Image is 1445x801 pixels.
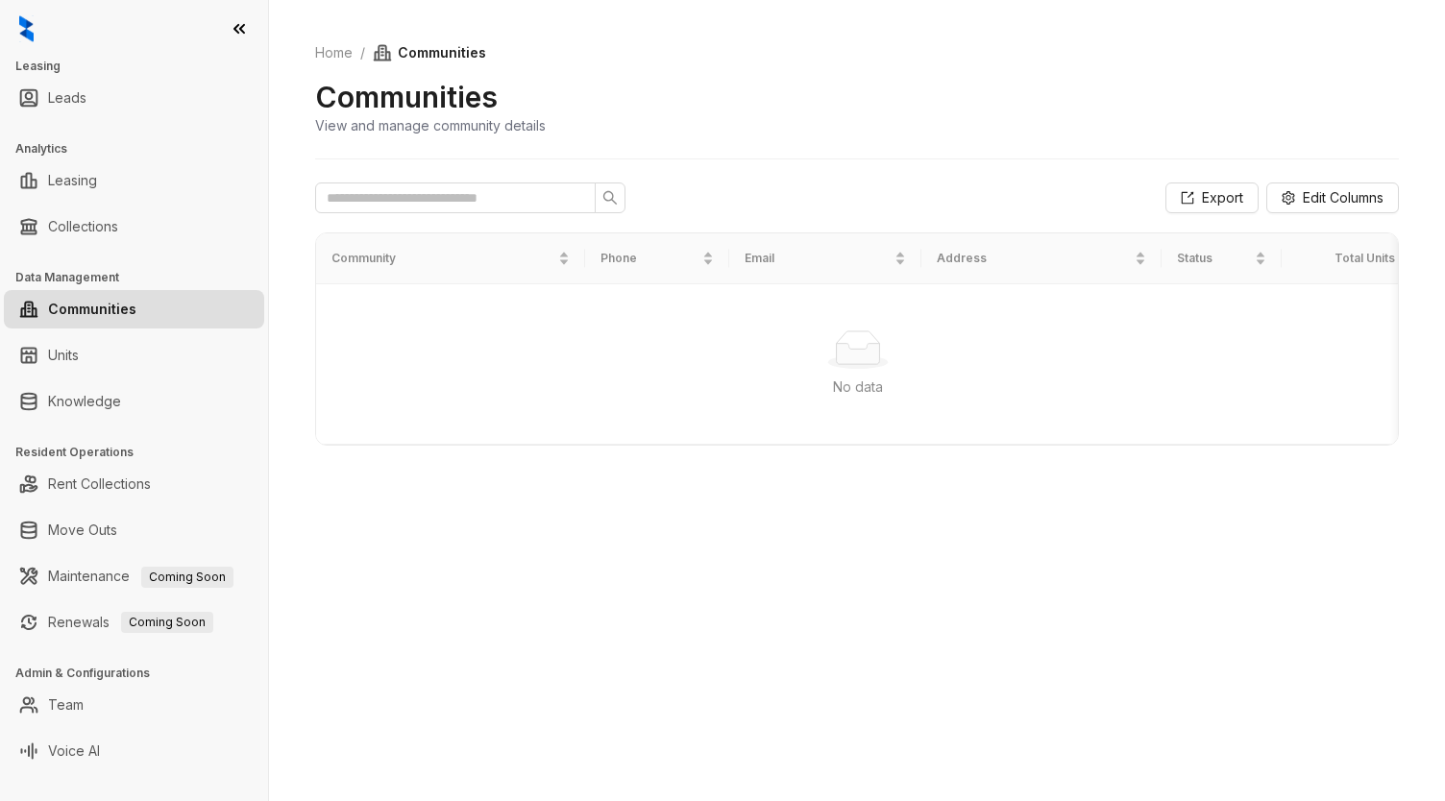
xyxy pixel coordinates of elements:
[4,557,264,595] li: Maintenance
[1177,250,1251,268] span: Status
[4,207,264,246] li: Collections
[19,15,34,42] img: logo
[48,732,100,770] a: Voice AI
[48,511,117,549] a: Move Outs
[600,250,698,268] span: Phone
[48,79,86,117] a: Leads
[339,376,1377,398] div: No data
[141,567,233,588] span: Coming Soon
[1282,191,1295,205] span: setting
[585,233,729,284] th: Phone
[1266,182,1399,213] button: Edit Columns
[1165,182,1259,213] button: Export
[15,444,268,461] h3: Resident Operations
[4,290,264,328] li: Communities
[1202,187,1243,208] span: Export
[48,290,136,328] a: Communities
[4,686,264,724] li: Team
[48,336,79,375] a: Units
[4,511,264,549] li: Move Outs
[1181,191,1194,205] span: export
[602,190,618,206] span: search
[729,233,921,284] th: Email
[4,732,264,770] li: Voice AI
[1303,187,1384,208] span: Edit Columns
[316,233,585,284] th: Community
[4,465,264,503] li: Rent Collections
[315,79,498,115] h2: Communities
[1162,233,1282,284] th: Status
[48,686,84,724] a: Team
[1282,233,1426,284] th: Total Units
[121,612,213,633] span: Coming Soon
[15,269,268,286] h3: Data Management
[4,336,264,375] li: Units
[937,250,1131,268] span: Address
[48,603,213,642] a: RenewalsComing Soon
[4,161,264,200] li: Leasing
[4,382,264,421] li: Knowledge
[315,115,546,135] div: View and manage community details
[48,382,121,421] a: Knowledge
[15,665,268,682] h3: Admin & Configurations
[15,58,268,75] h3: Leasing
[745,250,891,268] span: Email
[4,603,264,642] li: Renewals
[373,42,486,63] span: Communities
[48,465,151,503] a: Rent Collections
[921,233,1162,284] th: Address
[15,140,268,158] h3: Analytics
[311,42,356,63] a: Home
[331,250,554,268] span: Community
[48,161,97,200] a: Leasing
[4,79,264,117] li: Leads
[48,207,118,246] a: Collections
[360,42,365,63] li: /
[1297,250,1395,268] span: Total Units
